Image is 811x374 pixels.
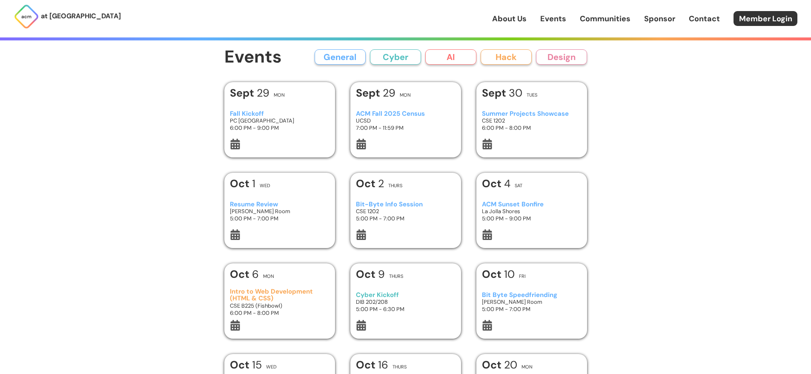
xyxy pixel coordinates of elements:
[263,274,274,279] h2: Mon
[230,215,329,222] h3: 5:00 PM - 7:00 PM
[482,177,504,191] b: Oct
[482,298,581,305] h3: [PERSON_NAME] Room
[482,360,517,370] h1: 20
[356,305,455,313] h3: 5:00 PM - 6:30 PM
[230,88,269,98] h1: 29
[356,110,455,117] h3: ACM Fall 2025 Census
[266,365,277,369] h2: Wed
[519,274,526,279] h2: Fri
[315,49,366,65] button: General
[356,117,455,124] h3: UCSD
[230,208,329,215] h3: [PERSON_NAME] Room
[482,124,581,131] h3: 6:00 PM - 8:00 PM
[356,267,378,281] b: Oct
[689,13,720,24] a: Contact
[482,305,581,313] h3: 5:00 PM - 7:00 PM
[230,267,252,281] b: Oct
[580,13,630,24] a: Communities
[230,177,252,191] b: Oct
[230,201,329,208] h3: Resume Review
[389,274,403,279] h2: Thurs
[230,309,329,317] h3: 6:00 PM - 8:00 PM
[230,86,257,100] b: Sept
[644,13,675,24] a: Sponsor
[734,11,797,26] a: Member Login
[230,269,259,280] h1: 6
[356,86,383,100] b: Sept
[356,201,455,208] h3: Bit-Byte Info Session
[224,48,282,67] h1: Events
[482,291,581,299] h3: Bit Byte Speedfriending
[230,110,329,117] h3: Fall Kickoff
[356,215,455,222] h3: 5:00 PM - 7:00 PM
[482,110,581,117] h3: Summer Projects Showcase
[230,302,329,309] h3: CSE B225 (Fishbowl)
[274,93,285,97] h2: Mon
[482,267,504,281] b: Oct
[356,208,455,215] h3: CSE 1202
[356,88,395,98] h1: 29
[356,269,385,280] h1: 9
[230,178,255,189] h1: 1
[400,93,411,97] h2: Mon
[356,178,384,189] h1: 2
[388,183,402,188] h2: Thurs
[230,360,262,370] h1: 15
[482,358,504,372] b: Oct
[356,124,455,131] h3: 7:00 PM - 11:59 PM
[481,49,532,65] button: Hack
[536,49,587,65] button: Design
[230,124,329,131] h3: 6:00 PM - 9:00 PM
[356,291,455,299] h3: Cyber Kickoff
[14,4,121,29] a: at [GEOGRAPHIC_DATA]
[14,4,39,29] img: ACM Logo
[393,365,407,369] h2: Thurs
[425,49,476,65] button: AI
[482,208,581,215] h3: La Jolla Shores
[260,183,270,188] h2: Wed
[482,117,581,124] h3: CSE 1202
[482,178,510,189] h1: 4
[482,215,581,222] h3: 5:00 PM - 9:00 PM
[482,201,581,208] h3: ACM Sunset Bonfire
[482,88,522,98] h1: 30
[492,13,527,24] a: About Us
[527,93,537,97] h2: Tues
[482,269,515,280] h1: 10
[230,358,252,372] b: Oct
[522,365,533,369] h2: Mon
[370,49,421,65] button: Cyber
[540,13,566,24] a: Events
[41,11,121,22] p: at [GEOGRAPHIC_DATA]
[356,358,378,372] b: Oct
[230,117,329,124] h3: PC [GEOGRAPHIC_DATA]
[230,288,329,302] h3: Intro to Web Development (HTML & CSS)
[356,360,388,370] h1: 16
[515,183,522,188] h2: Sat
[482,86,509,100] b: Sept
[356,177,378,191] b: Oct
[356,298,455,305] h3: DIB 202/208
